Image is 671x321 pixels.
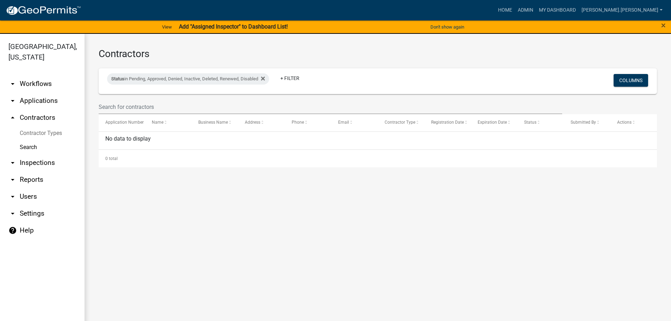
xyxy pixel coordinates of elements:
[431,120,464,125] span: Registration Date
[515,4,536,17] a: Admin
[292,120,304,125] span: Phone
[198,120,228,125] span: Business Name
[617,120,632,125] span: Actions
[495,4,515,17] a: Home
[579,4,665,17] a: [PERSON_NAME].[PERSON_NAME]
[614,74,648,87] button: Columns
[8,97,17,105] i: arrow_drop_down
[285,114,331,131] datatable-header-cell: Phone
[275,72,305,85] a: + Filter
[471,114,517,131] datatable-header-cell: Expiration Date
[478,120,507,125] span: Expiration Date
[145,114,192,131] datatable-header-cell: Name
[8,192,17,201] i: arrow_drop_down
[99,132,657,149] div: No data to display
[105,120,144,125] span: Application Number
[179,23,288,30] strong: Add "Assigned Inspector" to Dashboard List!
[610,114,657,131] datatable-header-cell: Actions
[107,73,269,85] div: in Pending, Approved, Denied, Inactive, Deleted, Renewed, Disabled
[8,175,17,184] i: arrow_drop_down
[571,120,596,125] span: Submitted By
[661,20,666,30] span: ×
[385,120,415,125] span: Contractor Type
[338,120,349,125] span: Email
[8,159,17,167] i: arrow_drop_down
[152,120,163,125] span: Name
[428,21,467,33] button: Don't show again
[159,21,175,33] a: View
[99,48,657,60] h3: Contractors
[192,114,238,131] datatable-header-cell: Business Name
[8,226,17,235] i: help
[424,114,471,131] datatable-header-cell: Registration Date
[238,114,285,131] datatable-header-cell: Address
[536,4,579,17] a: My Dashboard
[517,114,564,131] datatable-header-cell: Status
[8,209,17,218] i: arrow_drop_down
[111,76,124,81] span: Status
[8,80,17,88] i: arrow_drop_down
[8,113,17,122] i: arrow_drop_up
[245,120,260,125] span: Address
[564,114,610,131] datatable-header-cell: Submitted By
[99,114,145,131] datatable-header-cell: Application Number
[524,120,536,125] span: Status
[661,21,666,30] button: Close
[378,114,424,131] datatable-header-cell: Contractor Type
[99,150,657,167] div: 0 total
[99,100,562,114] input: Search for contractors
[331,114,378,131] datatable-header-cell: Email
